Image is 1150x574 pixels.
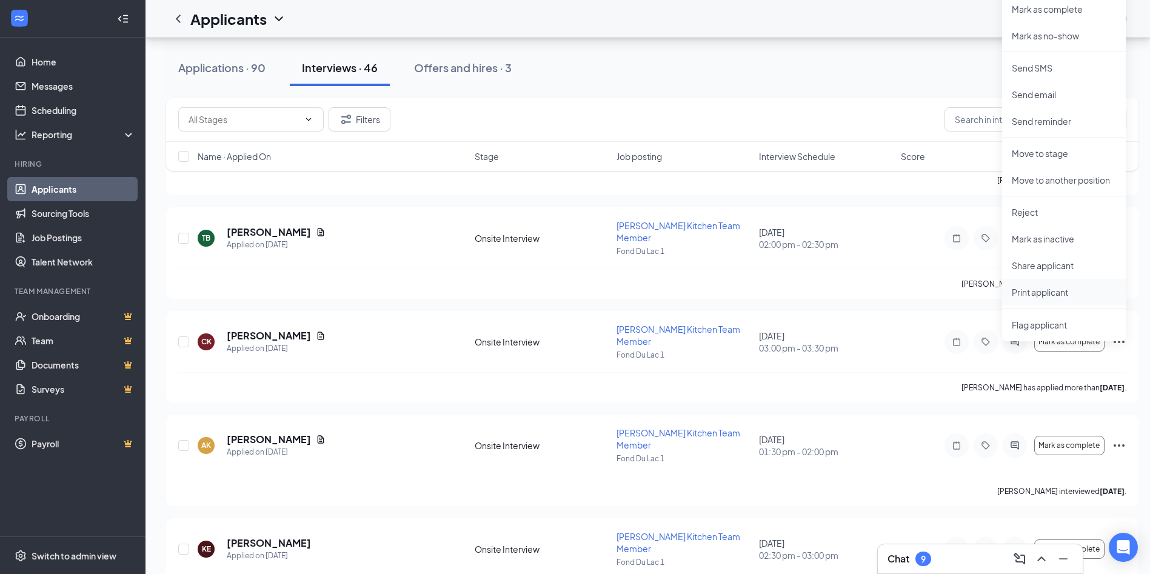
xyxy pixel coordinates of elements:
span: [PERSON_NAME] Kitchen Team Member [617,324,740,347]
svg: Tag [978,233,993,243]
span: Stage [475,150,499,162]
svg: ChevronLeft [171,12,186,26]
h3: Chat [888,552,909,566]
button: Minimize [1054,549,1073,569]
svg: WorkstreamLogo [13,12,25,24]
div: [DATE] [759,330,894,354]
div: Applied on [DATE] [227,239,326,251]
p: Fond Du Lac 1 [617,246,751,256]
button: ComposeMessage [1010,549,1029,569]
div: Offers and hires · 3 [414,60,512,75]
div: Applied on [DATE] [227,550,311,562]
div: [DATE] [759,537,894,561]
input: All Stages [189,113,299,126]
input: Search in interviews [944,107,1126,132]
div: Onsite Interview [475,336,609,348]
svg: Document [316,331,326,341]
span: Job posting [617,150,662,162]
h5: [PERSON_NAME] [227,225,311,239]
span: [PERSON_NAME] Kitchen Team Member [617,427,740,450]
a: DocumentsCrown [32,353,135,377]
div: Reporting [32,128,136,141]
button: ChevronUp [1032,549,1051,569]
span: Interview Schedule [759,150,835,162]
b: [DATE] [1100,487,1125,496]
div: [DATE] [759,226,894,250]
a: TeamCrown [32,329,135,353]
span: [PERSON_NAME] Kitchen Team Member [617,220,740,243]
span: 02:30 pm - 03:00 pm [759,549,894,561]
a: Scheduling [32,98,135,122]
svg: ActiveChat [1008,441,1022,450]
div: Switch to admin view [32,550,116,562]
p: Fond Du Lac 1 [617,350,751,360]
svg: ChevronDown [304,115,313,124]
svg: ComposeMessage [1012,552,1027,566]
span: Mark as complete [1038,441,1100,450]
div: TB [202,233,210,243]
svg: ChevronDown [272,12,286,26]
span: Score [901,150,925,162]
p: [PERSON_NAME] interviewed . [997,486,1126,496]
a: Job Postings [32,225,135,250]
svg: Document [316,227,326,237]
svg: Tag [978,337,993,347]
button: Filter Filters [329,107,390,132]
span: [PERSON_NAME] Kitchen Team Member [617,531,740,554]
h5: [PERSON_NAME] [227,433,311,446]
svg: Ellipses [1112,438,1126,453]
button: Mark as complete [1034,539,1105,559]
p: Fond Du Lac 1 [617,453,751,464]
p: [PERSON_NAME] has applied more than . [961,382,1126,393]
div: Interviews · 46 [302,60,378,75]
p: Fond Du Lac 1 [617,557,751,567]
svg: Document [316,435,326,444]
span: Name · Applied On [198,150,271,162]
h5: [PERSON_NAME] [227,536,311,550]
a: OnboardingCrown [32,304,135,329]
a: SurveysCrown [32,377,135,401]
div: KE [202,544,211,554]
svg: ChevronUp [1034,552,1049,566]
a: PayrollCrown [32,432,135,456]
div: [DATE] [759,433,894,458]
div: Payroll [15,413,133,424]
svg: Note [949,337,964,347]
button: Mark as complete [1034,436,1105,455]
span: 02:00 pm - 02:30 pm [759,238,894,250]
div: Onsite Interview [475,543,609,555]
div: Applied on [DATE] [227,446,326,458]
div: Applied on [DATE] [227,342,326,355]
a: Sourcing Tools [32,201,135,225]
svg: Minimize [1056,552,1071,566]
svg: Collapse [117,13,129,25]
a: Home [32,50,135,74]
a: Messages [32,74,135,98]
div: CK [201,336,212,347]
div: Team Management [15,286,133,296]
svg: Filter [339,112,353,127]
svg: Note [949,441,964,450]
h5: [PERSON_NAME] [227,329,311,342]
a: Applicants [32,177,135,201]
svg: Note [949,233,964,243]
div: Onsite Interview [475,232,609,244]
div: Onsite Interview [475,439,609,452]
svg: Tag [978,441,993,450]
svg: Analysis [15,128,27,141]
a: Talent Network [32,250,135,274]
div: Applications · 90 [178,60,266,75]
svg: Settings [15,550,27,562]
b: [DATE] [1100,383,1125,392]
div: Open Intercom Messenger [1109,533,1138,562]
span: 01:30 pm - 02:00 pm [759,446,894,458]
div: AK [201,440,211,450]
span: 03:00 pm - 03:30 pm [759,342,894,354]
h1: Applicants [190,8,267,29]
p: [PERSON_NAME] has applied more than . [961,279,1126,289]
div: 9 [921,554,926,564]
div: Hiring [15,159,133,169]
